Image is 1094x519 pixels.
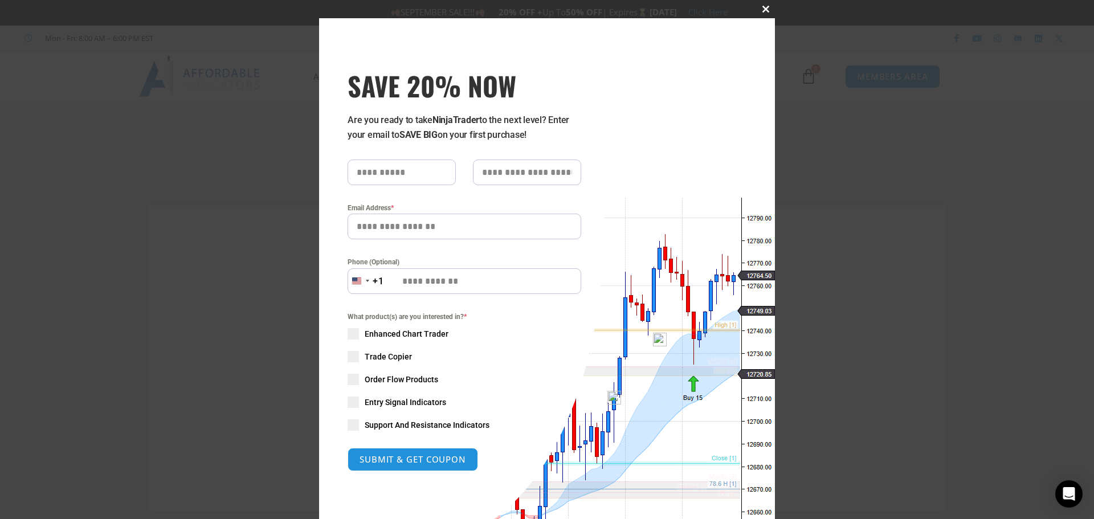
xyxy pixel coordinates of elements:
strong: SAVE BIG [399,129,438,140]
span: Trade Copier [365,351,412,362]
label: Phone (Optional) [348,256,581,268]
label: Entry Signal Indicators [348,397,581,408]
button: Selected country [348,268,384,294]
img: npw-badge-icon-locked.svg [607,391,621,404]
label: Order Flow Products [348,374,581,385]
span: Entry Signal Indicators [365,397,446,408]
label: Trade Copier [348,351,581,362]
span: Enhanced Chart Trader [365,328,448,340]
strong: NinjaTrader [432,115,479,125]
span: Order Flow Products [365,374,438,385]
button: SUBMIT & GET COUPON [348,448,478,471]
div: +1 [373,274,384,289]
span: What product(s) are you interested in? [348,311,581,322]
label: Enhanced Chart Trader [348,328,581,340]
div: Open Intercom Messenger [1055,480,1083,508]
label: Support And Resistance Indicators [348,419,581,431]
span: SAVE 20% NOW [348,70,581,101]
p: Are you ready to take to the next level? Enter your email to on your first purchase! [348,113,581,142]
label: Email Address [348,202,581,214]
img: npw-badge-icon-locked.svg [653,333,667,346]
span: Support And Resistance Indicators [365,419,489,431]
